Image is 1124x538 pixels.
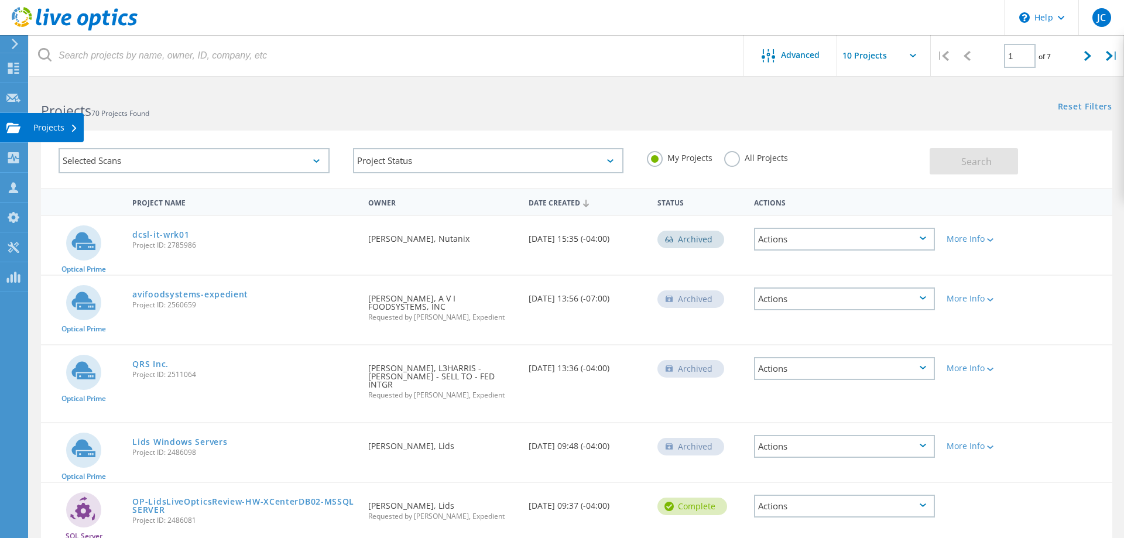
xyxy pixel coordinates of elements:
span: Requested by [PERSON_NAME], Expedient [368,314,518,321]
input: Search projects by name, owner, ID, company, etc [29,35,744,76]
span: Project ID: 2511064 [132,371,357,378]
div: Selected Scans [59,148,330,173]
span: Project ID: 2785986 [132,242,357,249]
div: Project Status [353,148,624,173]
span: Search [961,155,992,168]
div: More Info [947,294,1020,303]
div: Project Name [126,191,362,213]
div: More Info [947,235,1020,243]
div: Archived [657,231,724,248]
div: Actions [754,357,935,380]
a: Live Optics Dashboard [12,25,138,33]
a: Reset Filters [1058,102,1112,112]
div: [PERSON_NAME], L3HARRIS - [PERSON_NAME] - SELL TO - FED INTGR [362,345,523,410]
span: JC [1097,13,1106,22]
span: Requested by [PERSON_NAME], Expedient [368,392,518,399]
div: Complete [657,498,727,515]
div: Actions [754,435,935,458]
a: avifoodsystems-expedient [132,290,248,299]
div: Actions [754,495,935,518]
div: Date Created [523,191,652,213]
button: Search [930,148,1018,174]
span: Optical Prime [61,325,106,333]
span: Optical Prime [61,395,106,402]
span: of 7 [1039,52,1051,61]
div: | [931,35,955,77]
a: dcsl-it-wrk01 [132,231,189,239]
div: [PERSON_NAME], Lids [362,483,523,532]
div: [DATE] 09:37 (-04:00) [523,483,652,522]
a: QRS Inc. [132,360,169,368]
div: Status [652,191,748,213]
div: More Info [947,442,1020,450]
div: [PERSON_NAME], Lids [362,423,523,462]
span: 70 Projects Found [91,108,149,118]
div: Projects [33,124,78,132]
span: Project ID: 2486081 [132,517,357,524]
div: More Info [947,364,1020,372]
a: Lids Windows Servers [132,438,227,446]
label: All Projects [724,151,788,162]
div: Actions [754,228,935,251]
span: Optical Prime [61,266,106,273]
div: | [1100,35,1124,77]
div: [DATE] 15:35 (-04:00) [523,216,652,255]
a: OP-LidsLiveOpticsReview-HW-XCenterDB02-MSSQLSERVER [132,498,357,514]
span: Project ID: 2486098 [132,449,357,456]
b: Projects [41,101,91,120]
div: Owner [362,191,523,213]
span: Advanced [781,51,820,59]
span: Project ID: 2560659 [132,301,357,309]
div: [DATE] 13:56 (-07:00) [523,276,652,314]
div: [PERSON_NAME], A V I FOODSYSTEMS, INC [362,276,523,333]
div: [DATE] 09:48 (-04:00) [523,423,652,462]
div: Actions [754,287,935,310]
div: Archived [657,438,724,455]
div: Archived [657,290,724,308]
div: [DATE] 13:36 (-04:00) [523,345,652,384]
div: [PERSON_NAME], Nutanix [362,216,523,255]
svg: \n [1019,12,1030,23]
div: Actions [748,191,941,213]
label: My Projects [647,151,712,162]
span: Requested by [PERSON_NAME], Expedient [368,513,518,520]
div: Archived [657,360,724,378]
span: Optical Prime [61,473,106,480]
